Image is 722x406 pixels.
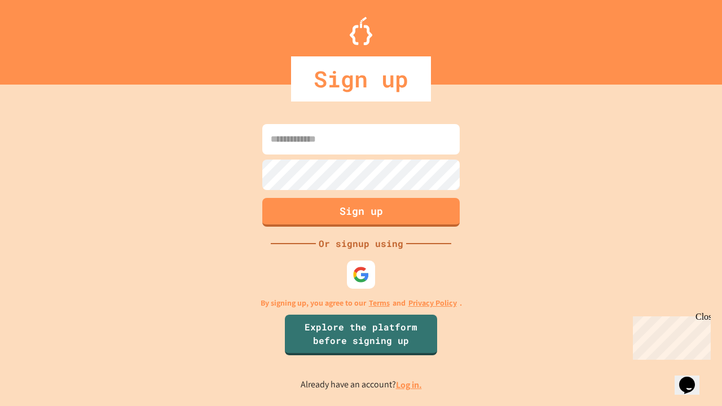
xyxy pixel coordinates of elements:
[261,297,462,309] p: By signing up, you agree to our and .
[353,266,369,283] img: google-icon.svg
[291,56,431,101] div: Sign up
[262,198,460,227] button: Sign up
[369,297,390,309] a: Terms
[675,361,711,395] iframe: chat widget
[350,17,372,45] img: Logo.svg
[5,5,78,72] div: Chat with us now!Close
[628,312,711,360] iframe: chat widget
[301,378,422,392] p: Already have an account?
[285,315,437,355] a: Explore the platform before signing up
[316,237,406,250] div: Or signup using
[408,297,457,309] a: Privacy Policy
[396,379,422,391] a: Log in.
